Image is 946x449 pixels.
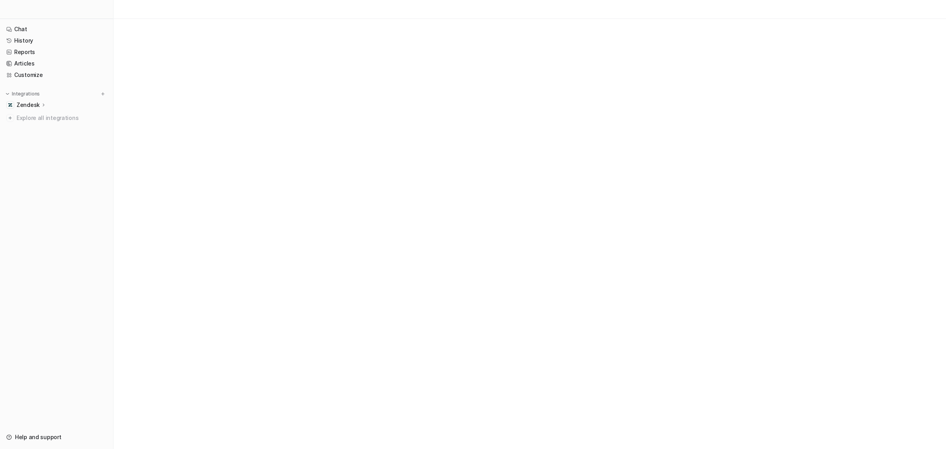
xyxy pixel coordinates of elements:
img: expand menu [5,91,10,97]
a: Articles [3,58,110,69]
img: explore all integrations [6,114,14,122]
a: Chat [3,24,110,35]
img: menu_add.svg [100,91,106,97]
img: Zendesk [8,103,13,107]
button: Integrations [3,90,42,98]
a: Explore all integrations [3,112,110,123]
a: Help and support [3,432,110,443]
a: Reports [3,47,110,58]
p: Zendesk [17,101,40,109]
a: History [3,35,110,46]
p: Integrations [12,91,40,97]
span: Explore all integrations [17,112,107,124]
a: Customize [3,69,110,80]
